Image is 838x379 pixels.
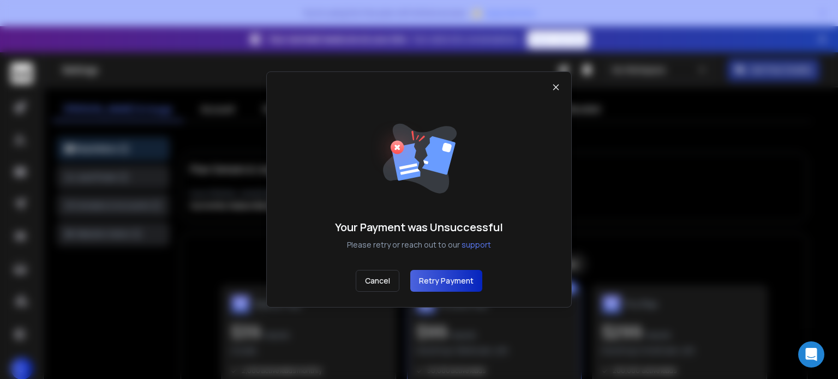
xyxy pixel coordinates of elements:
[462,239,491,250] button: support
[798,341,824,368] div: Open Intercom Messenger
[335,220,503,235] h1: Your Payment was Unsuccessful
[410,270,482,292] button: Retry Payment
[356,270,399,292] button: Cancel
[335,239,503,250] p: Please retry or reach out to our
[370,109,468,207] img: image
